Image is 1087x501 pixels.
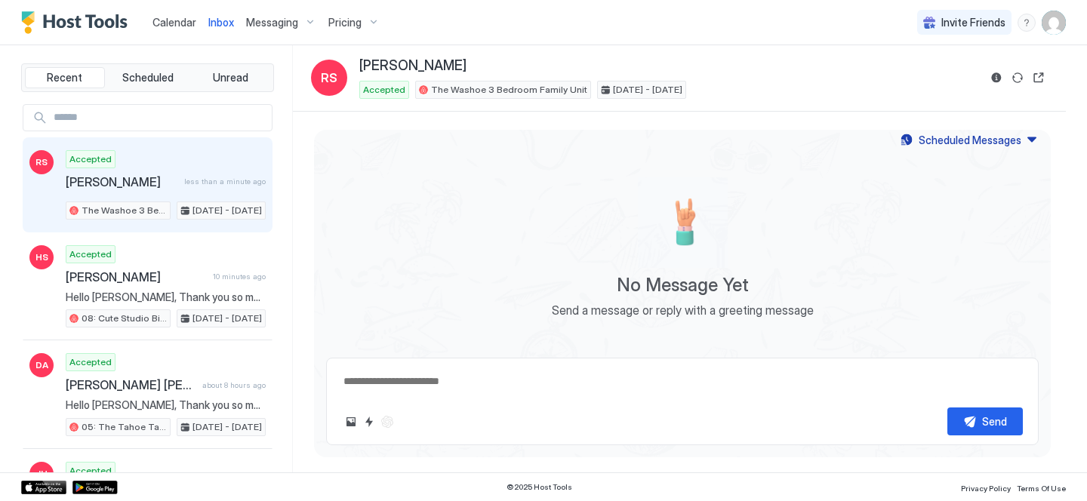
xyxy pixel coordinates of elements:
[342,413,360,431] button: Upload image
[152,16,196,29] span: Calendar
[82,312,167,325] span: 08: Cute Studio Bike to Beach
[35,250,48,264] span: HS
[21,63,274,92] div: tab-group
[1030,69,1048,87] button: Open reservation
[213,71,248,85] span: Unread
[35,467,48,481] span: JH
[1017,484,1066,493] span: Terms Of Use
[947,407,1023,435] button: Send
[363,83,405,97] span: Accepted
[192,312,262,325] span: [DATE] - [DATE]
[190,67,270,88] button: Unread
[1018,14,1036,32] div: menu
[941,16,1005,29] span: Invite Friends
[69,152,112,166] span: Accepted
[507,482,572,492] span: © 2025 Host Tools
[982,413,1007,429] div: Send
[47,71,82,85] span: Recent
[48,105,272,131] input: Input Field
[69,355,112,369] span: Accepted
[1042,11,1066,35] div: User profile
[617,274,749,297] span: No Message Yet
[328,16,362,29] span: Pricing
[919,132,1021,148] div: Scheduled Messages
[66,398,266,412] span: Hello [PERSON_NAME], Thank you so much for your booking! We'll send the check-in instructions [DA...
[246,16,298,29] span: Messaging
[35,155,48,169] span: RS
[184,177,266,186] span: less than a minute ago
[898,130,1039,150] button: Scheduled Messages
[192,420,262,434] span: [DATE] - [DATE]
[66,174,178,189] span: [PERSON_NAME]
[1017,479,1066,495] a: Terms Of Use
[122,71,174,85] span: Scheduled
[987,69,1005,87] button: Reservation information
[35,358,48,372] span: DA
[66,269,207,284] span: [PERSON_NAME]
[431,83,587,97] span: The Washoe 3 Bedroom Family Unit
[21,11,134,34] a: Host Tools Logo
[208,14,234,30] a: Inbox
[202,380,266,390] span: about 8 hours ago
[1008,69,1027,87] button: Sync reservation
[961,479,1011,495] a: Privacy Policy
[152,14,196,30] a: Calendar
[321,69,337,87] span: RS
[961,484,1011,493] span: Privacy Policy
[21,481,66,494] a: App Store
[25,67,105,88] button: Recent
[192,204,262,217] span: [DATE] - [DATE]
[613,83,682,97] span: [DATE] - [DATE]
[66,377,196,392] span: [PERSON_NAME] [PERSON_NAME]
[208,16,234,29] span: Inbox
[552,303,814,318] span: Send a message or reply with a greeting message
[66,290,266,304] span: Hello [PERSON_NAME], Thank you so much for your booking! We'll send the check-in instructions on ...
[213,272,266,281] span: 10 minutes ago
[82,420,167,434] span: 05: The Tahoe Tamarack Pet Friendly Studio
[637,177,728,268] div: Empty image
[359,57,467,75] span: [PERSON_NAME]
[72,481,118,494] a: Google Play Store
[69,247,112,261] span: Accepted
[360,413,378,431] button: Quick reply
[69,464,112,478] span: Accepted
[82,204,167,217] span: The Washoe 3 Bedroom Family Unit
[108,67,188,88] button: Scheduled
